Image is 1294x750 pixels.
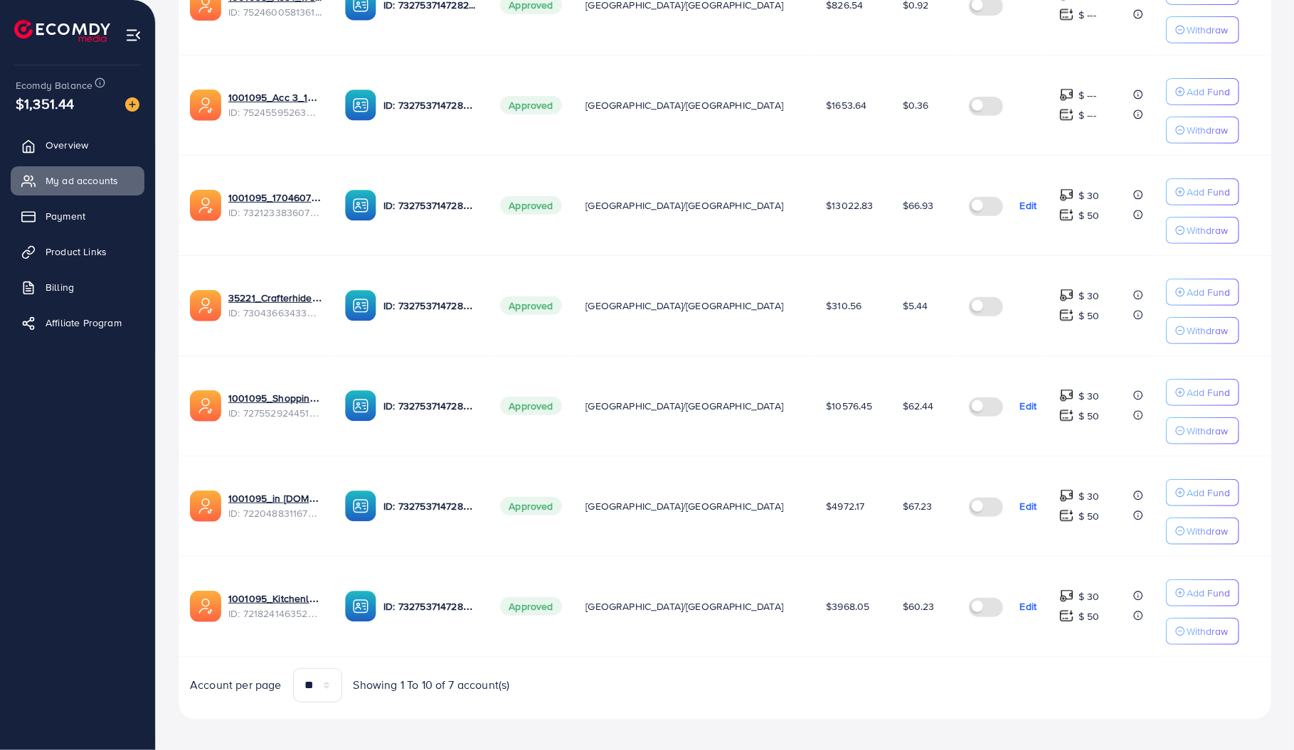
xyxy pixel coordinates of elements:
p: Add Fund [1187,384,1230,401]
img: ic-ba-acc.ded83a64.svg [345,90,376,121]
span: [GEOGRAPHIC_DATA]/[GEOGRAPHIC_DATA] [585,499,783,513]
div: <span class='underline'>1001095_Acc 3_1751948238983</span></br>7524559526306070535 [228,90,322,119]
p: Add Fund [1187,284,1230,301]
p: ID: 7327537147282571265 [383,297,477,314]
a: 1001095_Kitchenlyst_1680641549988 [228,591,322,606]
p: Edit [1020,197,1037,214]
button: Add Fund [1166,279,1239,306]
span: $1,351.44 [16,93,74,114]
span: Account per page [190,677,282,693]
span: $67.23 [903,499,933,513]
span: ID: 7218241463522476034 [228,606,322,621]
img: top-up amount [1059,508,1074,523]
p: Edit [1020,498,1037,515]
span: $13022.83 [826,198,873,213]
span: Approved [500,296,561,315]
p: Add Fund [1187,183,1230,200]
img: top-up amount [1059,308,1074,323]
p: ID: 7327537147282571265 [383,498,477,515]
p: $ 30 [1078,588,1100,605]
p: $ 30 [1078,287,1100,304]
a: 1001095_1704607619722 [228,191,322,205]
span: ID: 7220488311670947841 [228,506,322,520]
span: Affiliate Program [46,316,122,330]
button: Add Fund [1166,479,1239,506]
img: ic-ba-acc.ded83a64.svg [345,290,376,321]
span: $3968.05 [826,599,869,614]
button: Withdraw [1166,16,1239,43]
span: Approved [500,397,561,415]
img: top-up amount [1059,188,1074,203]
span: ID: 7524600581361696769 [228,5,322,19]
span: $5.44 [903,299,928,313]
img: ic-ads-acc.e4c84228.svg [190,90,221,121]
span: $4972.17 [826,499,864,513]
img: menu [125,27,142,43]
p: $ --- [1078,107,1096,124]
button: Withdraw [1166,618,1239,645]
p: Add Fund [1187,484,1230,501]
div: <span class='underline'>1001095_1704607619722</span></br>7321233836078252033 [228,191,322,220]
div: <span class='underline'>1001095_in vogue.pk_1681150971525</span></br>7220488311670947841 [228,491,322,520]
div: <span class='underline'>35221_Crafterhide ad_1700680330947</span></br>7304366343393296385 [228,291,322,320]
span: $66.93 [903,198,934,213]
p: ID: 7327537147282571265 [383,97,477,114]
img: ic-ba-acc.ded83a64.svg [345,190,376,221]
p: $ 30 [1078,387,1100,405]
img: ic-ads-acc.e4c84228.svg [190,491,221,522]
a: My ad accounts [11,166,144,195]
span: My ad accounts [46,173,118,188]
p: Withdraw [1187,623,1228,640]
span: ID: 7275529244510306305 [228,406,322,420]
span: Showing 1 To 10 of 7 account(s) [354,677,510,693]
p: Withdraw [1187,21,1228,38]
button: Add Fund [1166,379,1239,406]
p: $ --- [1078,6,1096,23]
img: top-up amount [1059,589,1074,604]
span: ID: 7524559526306070535 [228,105,322,119]
button: Add Fund [1166,178,1239,205]
button: Withdraw [1166,117,1239,144]
a: 1001095_in [DOMAIN_NAME]_1681150971525 [228,491,322,505]
img: logo [14,20,110,42]
span: Approved [500,497,561,515]
p: Add Fund [1187,83,1230,100]
a: 1001095_Acc 3_1751948238983 [228,90,322,105]
a: Product Links [11,237,144,266]
span: $10576.45 [826,399,872,413]
iframe: Chat [1234,686,1283,739]
p: $ 30 [1078,488,1100,505]
div: <span class='underline'>1001095_Kitchenlyst_1680641549988</span></br>7218241463522476034 [228,591,322,621]
img: top-up amount [1059,288,1074,303]
img: ic-ads-acc.e4c84228.svg [190,591,221,622]
p: Add Fund [1187,584,1230,601]
a: 35221_Crafterhide ad_1700680330947 [228,291,322,305]
span: Billing [46,280,74,294]
p: Edit [1020,598,1037,615]
div: <span class='underline'>1001095_Shopping Center</span></br>7275529244510306305 [228,391,322,420]
span: ID: 7304366343393296385 [228,306,322,320]
img: ic-ads-acc.e4c84228.svg [190,290,221,321]
span: Ecomdy Balance [16,78,92,92]
img: top-up amount [1059,7,1074,22]
span: $0.36 [903,98,929,112]
img: ic-ba-acc.ded83a64.svg [345,491,376,522]
span: [GEOGRAPHIC_DATA]/[GEOGRAPHIC_DATA] [585,399,783,413]
span: Product Links [46,245,107,259]
span: [GEOGRAPHIC_DATA]/[GEOGRAPHIC_DATA] [585,599,783,614]
span: ID: 7321233836078252033 [228,205,322,220]
img: top-up amount [1059,87,1074,102]
p: $ 50 [1078,307,1100,324]
a: Payment [11,202,144,230]
p: Withdraw [1187,322,1228,339]
span: [GEOGRAPHIC_DATA]/[GEOGRAPHIC_DATA] [585,299,783,313]
p: $ 30 [1078,187,1100,204]
button: Add Fund [1166,579,1239,606]
img: top-up amount [1059,107,1074,122]
p: ID: 7327537147282571265 [383,598,477,615]
img: ic-ads-acc.e4c84228.svg [190,390,221,422]
p: Withdraw [1187,523,1228,540]
span: $62.44 [903,399,934,413]
p: $ 50 [1078,608,1100,625]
